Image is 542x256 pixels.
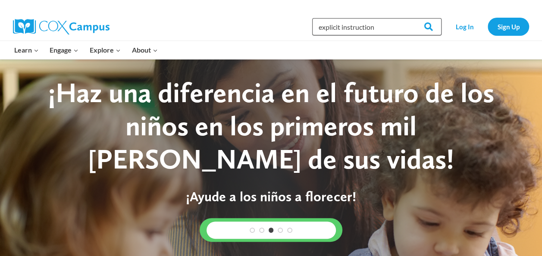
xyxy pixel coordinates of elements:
[446,18,483,35] a: Log In
[488,18,529,35] a: Sign Up
[9,41,163,59] nav: Primary Navigation
[126,41,163,59] button: Child menu of About
[44,41,85,59] button: Child menu of Engage
[250,228,255,233] a: 1
[278,228,283,233] a: 4
[200,218,342,242] a: Cursos de aprendizaje gratuitos
[17,188,525,205] p: ¡Ayude a los niños a florecer!
[9,41,44,59] button: Child menu of Learn
[269,228,274,233] a: 3
[17,76,525,175] div: ¡Haz una diferencia en el futuro de los niños en los primeros mil [PERSON_NAME] de sus vidas!
[84,41,126,59] button: Child menu of Explore
[13,19,110,34] img: Cox Campus
[446,18,529,35] nav: Secondary Navigation
[259,228,264,233] a: 2
[287,228,292,233] a: 5
[312,18,442,35] input: Search Cox Campus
